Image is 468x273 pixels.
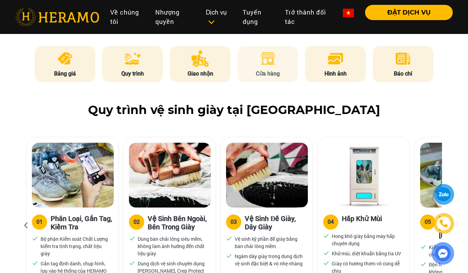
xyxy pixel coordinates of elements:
a: Tuyển dụng [237,5,279,29]
h3: Vệ Sinh Bên Ngoài, Bên Trong Giày [148,214,210,231]
img: Heramo quy trinh ve sinh de giay day giay [226,143,308,208]
p: Hong khô giày bằng máy hấp chuyên dụng [332,232,402,247]
h2: Quy trình vệ sinh giày tại [GEOGRAPHIC_DATA] [15,103,453,117]
a: ĐẶT DỊCH VỤ [359,9,453,16]
img: Heramo quy trinh ve sinh giay ben ngoai ben trong [129,143,211,208]
img: checked.svg [32,235,38,241]
p: Giao nhận [170,70,231,78]
button: ĐẶT DỊCH VỤ [365,5,453,20]
img: checked.svg [32,260,38,266]
p: Hình ảnh [305,70,366,78]
img: checked.svg [420,261,426,267]
div: 04 [328,218,334,226]
img: process.png [124,50,141,67]
div: Dịch vụ [206,8,232,26]
img: checked.svg [226,253,232,259]
div: 03 [231,218,237,226]
img: subToggleIcon [208,19,215,26]
p: Cửa hàng [237,70,298,78]
p: Bộ phận Kiểm soát Chất Lượng kiểm tra tình trạng, chất liệu giày [41,235,111,257]
h3: Phân Loại, Gắn Tag, Kiểm Tra [51,214,113,231]
a: phone-icon [434,214,453,233]
div: 01 [36,218,43,226]
img: phone-icon [439,218,449,228]
img: checked.svg [323,260,329,266]
p: Khử mùi, diệt khuẩn bằng tia UV [332,250,401,257]
p: Báo chí [373,70,434,78]
img: checked.svg [420,244,426,250]
p: Bảng giá [35,70,96,78]
img: store.png [259,50,276,67]
a: Trở thành đối tác [279,5,337,29]
a: Nhượng quyền [150,5,200,29]
img: Heramo quy trinh ve sinh hap khu mui giay bang may hap uv [323,143,405,208]
img: checked.svg [226,235,232,241]
h3: Vệ Sinh Đế Giày, Dây Giày [245,214,307,231]
div: 05 [425,218,431,226]
img: checked.svg [129,260,135,266]
img: heramo-logo.png [15,8,99,26]
p: Vệ sinh kỹ phần đế giày bằng bàn chải lông mềm [235,235,305,250]
img: pricing.png [57,50,73,67]
p: Dùng bàn chải lông siêu mềm, không làm ảnh hưởng đến chất liệu giày [138,235,208,257]
img: image.png [327,50,344,67]
p: Ngâm dây giày trong dung dịch vệ sinh đặc biệt & vò nhẹ nhàng [235,253,305,267]
div: 02 [133,218,140,226]
h3: Hấp Khử Mùi [342,214,382,228]
img: checked.svg [323,250,329,256]
img: checked.svg [129,235,135,241]
img: Heramo quy trinh ve sinh giay phan loai gan tag kiem tra [32,143,114,208]
img: checked.svg [323,232,329,239]
img: news.png [395,50,411,67]
p: Quy trình [102,70,163,78]
a: Về chúng tôi [105,5,150,29]
img: delivery.png [191,50,209,67]
img: vn-flag.png [343,9,354,17]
